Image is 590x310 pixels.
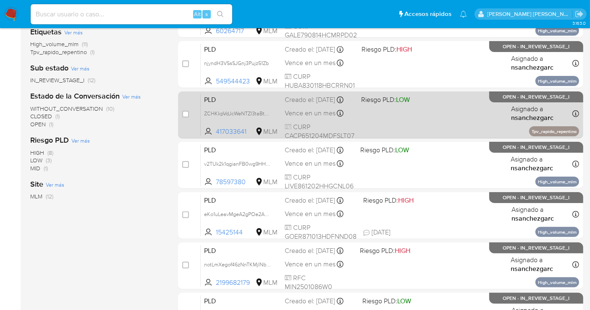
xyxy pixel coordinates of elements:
[488,10,572,18] p: nancy.sanchezgarcia@mercadolibre.com.mx
[572,20,586,26] span: 3.163.0
[404,10,451,18] span: Accesos rápidos
[31,9,232,20] input: Buscar usuario o caso...
[575,10,584,18] a: Salir
[194,10,201,18] span: Alt
[460,10,467,18] a: Notificaciones
[205,10,208,18] span: s
[212,8,229,20] button: search-icon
